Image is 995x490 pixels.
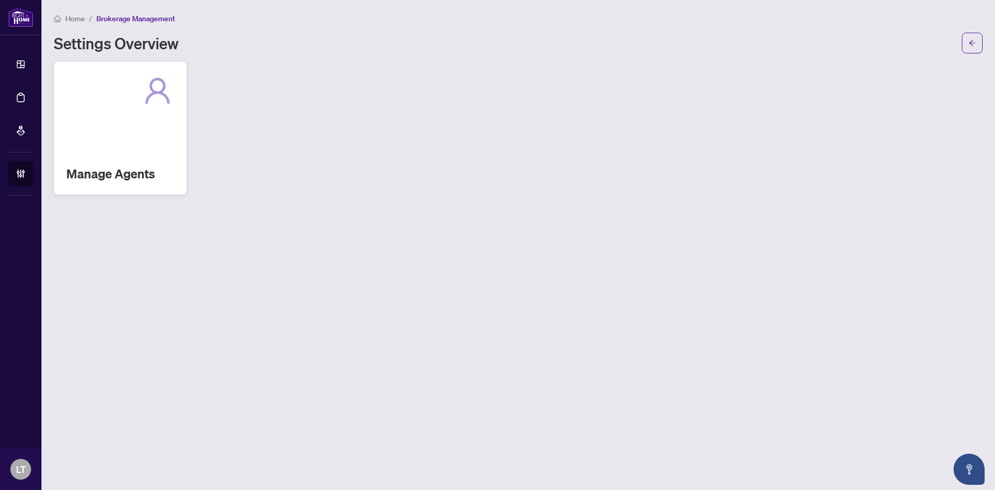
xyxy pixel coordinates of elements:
h1: Settings Overview [54,35,179,51]
span: home [54,15,61,22]
span: LT [16,462,26,477]
span: arrow-left [969,39,976,47]
span: Brokerage Management [96,14,175,23]
h2: Manage Agents [66,165,174,182]
button: Open asap [954,454,985,485]
li: / [89,12,92,24]
span: Home [65,14,85,23]
img: logo [8,8,33,27]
